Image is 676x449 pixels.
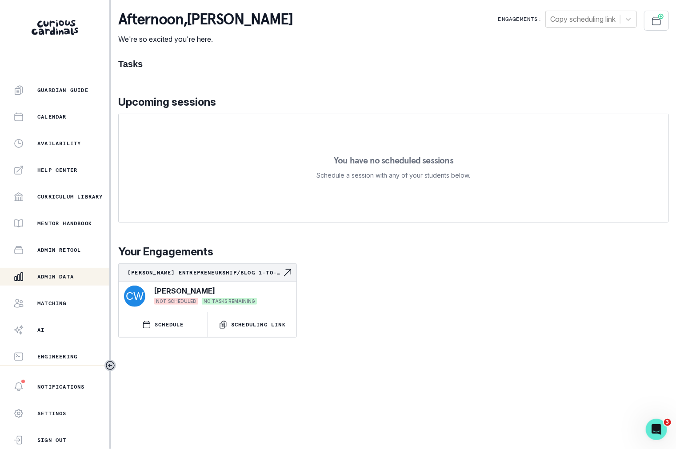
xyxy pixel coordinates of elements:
p: [PERSON_NAME] [154,286,215,296]
img: Curious Cardinals Logo [32,20,78,35]
p: Your Engagements [118,244,669,260]
a: [PERSON_NAME] Entrepreneurship/Blog 1-to-1-courseNavigate to engagement page[PERSON_NAME]NOT SCHE... [119,264,296,309]
p: We're so excited you're here. [118,34,293,44]
p: afternoon , [PERSON_NAME] [118,11,293,28]
p: Engineering [37,353,77,360]
button: Scheduling Link [208,312,297,337]
p: Help Center [37,167,77,174]
img: svg [124,286,145,307]
span: NOT SCHEDULED [154,298,198,305]
p: Availability [37,140,81,147]
p: Sign Out [37,437,67,444]
svg: Navigate to engagement page [282,267,293,278]
p: Admin Data [37,273,74,280]
p: Guardian Guide [37,87,88,94]
p: Mentor Handbook [37,220,92,227]
p: Engagements: [498,16,542,23]
p: Upcoming sessions [118,94,669,110]
button: Toggle sidebar [104,360,116,371]
p: Scheduling Link [231,321,286,328]
h1: Tasks [118,59,669,69]
p: Calendar [37,113,67,120]
p: Matching [37,300,67,307]
p: Admin Retool [37,246,81,254]
p: Schedule a session with any of your students below. [317,170,471,181]
p: [PERSON_NAME] Entrepreneurship/Blog 1-to-1-course [128,269,282,276]
p: Curriculum Library [37,193,103,200]
span: NO TASKS REMAINING [202,298,257,305]
p: You have no scheduled sessions [334,156,453,165]
p: Notifications [37,383,85,390]
button: Schedule Sessions [644,11,669,31]
button: SCHEDULE [119,312,208,337]
iframe: Intercom live chat [646,419,667,440]
p: SCHEDULE [155,321,184,328]
p: AI [37,326,44,334]
p: Settings [37,410,67,417]
span: 3 [664,419,671,426]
